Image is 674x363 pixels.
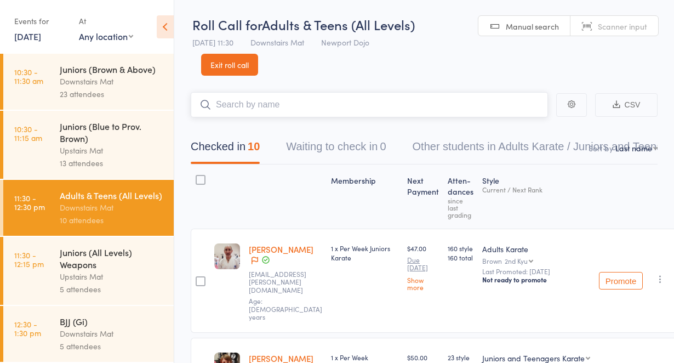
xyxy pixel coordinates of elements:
div: Adults Karate [482,243,590,254]
div: Style [478,169,595,224]
div: BJJ (Gi) [60,315,164,327]
img: image1614993307.png [214,243,240,269]
span: Scanner input [598,21,647,32]
div: Downstairs Mat [60,75,164,88]
time: 10:30 - 11:15 am [14,124,42,142]
div: 10 [248,140,260,152]
span: Downstairs Mat [250,37,304,48]
div: 0 [380,140,386,152]
div: Events for [14,12,68,30]
time: 11:30 - 12:15 pm [14,251,44,268]
span: [DATE] 11:30 [192,37,233,48]
div: Juniors (Brown & Above) [60,63,164,75]
div: 1 x Per Week Juniors Karate [331,243,398,262]
div: $47.00 [407,243,439,291]
a: 10:30 -11:15 amJuniors (Blue to Prov. Brown)Upstairs Mat13 attendees [3,111,174,179]
time: 10:30 - 11:30 am [14,67,43,85]
div: Last name [615,143,652,154]
span: 23 style [448,353,473,362]
div: Downstairs Mat [60,327,164,340]
a: [DATE] [14,30,41,42]
span: Manual search [506,21,559,32]
a: 11:30 -12:30 pmAdults & Teens (All Levels)Downstairs Mat10 attendees [3,180,174,236]
time: 11:30 - 12:30 pm [14,194,45,211]
div: Brown [482,257,590,264]
div: 5 attendees [60,340,164,353]
div: 13 attendees [60,157,164,169]
div: since last grading [448,197,473,218]
div: Upstairs Mat [60,144,164,157]
a: [PERSON_NAME] [249,243,313,255]
div: Next Payment [403,169,443,224]
small: Due [DATE] [407,256,439,272]
div: 10 attendees [60,214,164,226]
span: 160 style [448,243,473,253]
input: Search by name [191,92,548,117]
div: Juniors (Blue to Prov. Brown) [60,120,164,144]
div: Atten­dances [443,169,478,224]
button: Promote [599,272,643,290]
div: Adults & Teens (All Levels) [60,189,164,201]
span: Age: [DEMOGRAPHIC_DATA] years [249,296,322,321]
a: 11:30 -12:15 pmJuniors (All Levels) WeaponsUpstairs Mat5 attendees [3,237,174,305]
small: clan.berry@bigpond.com [249,270,322,294]
span: Roll Call for [192,15,262,33]
a: Show more [407,276,439,291]
label: Sort by [589,143,613,154]
a: 10:30 -11:30 amJuniors (Brown & Above)Downstairs Mat23 attendees [3,54,174,110]
div: Not ready to promote [482,275,590,284]
div: Current / Next Rank [482,186,590,193]
span: Adults & Teens (All Levels) [262,15,415,33]
div: At [79,12,133,30]
a: Exit roll call [201,54,258,76]
div: 5 attendees [60,283,164,296]
time: 12:30 - 1:30 pm [14,320,41,337]
div: Upstairs Mat [60,270,164,283]
div: Membership [327,169,403,224]
button: Checked in10 [191,135,260,164]
small: Last Promoted: [DATE] [482,268,590,275]
div: 2nd Kyu [505,257,528,264]
span: 160 total [448,253,473,262]
div: 23 attendees [60,88,164,100]
button: CSV [595,93,658,117]
span: Newport Dojo [321,37,369,48]
div: Juniors (All Levels) Weapons [60,246,164,270]
a: 12:30 -1:30 pmBJJ (Gi)Downstairs Mat5 attendees [3,306,174,362]
button: Waiting to check in0 [286,135,386,164]
div: Any location [79,30,133,42]
div: Downstairs Mat [60,201,164,214]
